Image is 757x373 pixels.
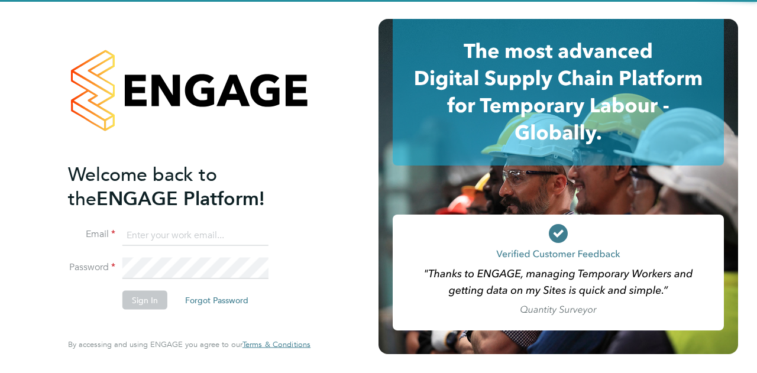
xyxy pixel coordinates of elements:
[68,162,299,210] h2: ENGAGE Platform!
[68,261,115,274] label: Password
[122,291,167,310] button: Sign In
[68,228,115,241] label: Email
[242,339,310,349] span: Terms & Conditions
[68,339,310,349] span: By accessing and using ENGAGE you agree to our
[122,225,268,246] input: Enter your work email...
[242,340,310,349] a: Terms & Conditions
[176,291,258,310] button: Forgot Password
[68,163,217,210] span: Welcome back to the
